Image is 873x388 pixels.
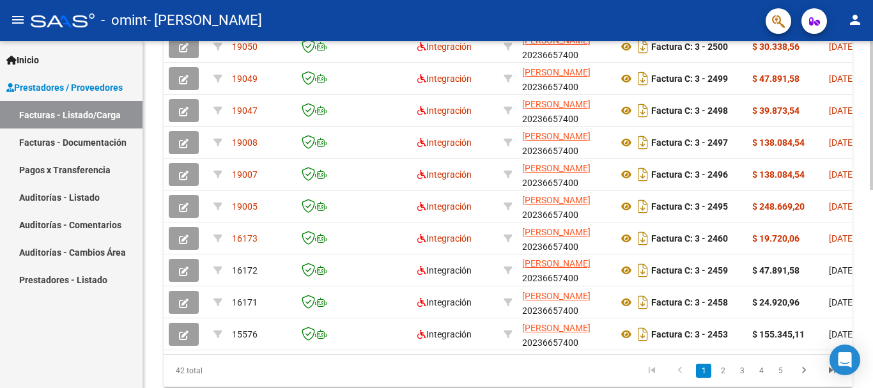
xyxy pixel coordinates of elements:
li: page 2 [713,360,732,382]
span: [PERSON_NAME] [522,195,591,205]
div: 20236657400 [522,225,608,252]
span: [DATE] [829,233,855,244]
i: Descargar documento [635,68,651,89]
span: Integración [417,265,472,275]
i: Descargar documento [635,196,651,217]
span: [DATE] [829,74,855,84]
i: Descargar documento [635,36,651,57]
div: 20236657400 [522,289,608,316]
i: Descargar documento [635,132,651,153]
span: [PERSON_NAME] [522,227,591,237]
a: go to next page [792,364,816,378]
li: page 3 [732,360,752,382]
span: Inicio [6,53,39,67]
i: Descargar documento [635,100,651,121]
strong: $ 47.891,58 [752,265,800,275]
span: [DATE] [829,297,855,307]
span: Prestadores / Proveedores [6,81,123,95]
li: page 4 [752,360,771,382]
strong: $ 248.669,20 [752,201,805,212]
span: - omint [101,6,147,35]
div: 20236657400 [522,256,608,283]
span: - [PERSON_NAME] [147,6,262,35]
a: 1 [696,364,711,378]
span: [PERSON_NAME] [522,291,591,301]
strong: Factura C: 3 - 2459 [651,265,728,275]
span: [PERSON_NAME] [522,323,591,333]
strong: Factura C: 3 - 2458 [651,297,728,307]
a: go to first page [640,364,664,378]
strong: Factura C: 3 - 2497 [651,137,728,148]
span: 16172 [232,265,258,275]
strong: Factura C: 3 - 2496 [651,169,728,180]
span: Integración [417,233,472,244]
span: [DATE] [829,42,855,52]
span: [PERSON_NAME] [522,258,591,268]
a: 2 [715,364,730,378]
span: 16171 [232,297,258,307]
span: [PERSON_NAME] [522,67,591,77]
span: 19007 [232,169,258,180]
div: 20236657400 [522,65,608,92]
i: Descargar documento [635,260,651,281]
mat-icon: menu [10,12,26,27]
strong: $ 39.873,54 [752,105,800,116]
div: 20236657400 [522,161,608,188]
strong: Factura C: 3 - 2498 [651,105,728,116]
strong: $ 19.720,06 [752,233,800,244]
a: 5 [773,364,788,378]
div: 42 total [164,355,299,387]
div: 20236657400 [522,33,608,60]
span: 19049 [232,74,258,84]
span: [DATE] [829,265,855,275]
span: [PERSON_NAME] [522,35,591,45]
div: 20236657400 [522,321,608,348]
li: page 5 [771,360,790,382]
span: [DATE] [829,329,855,339]
strong: $ 47.891,58 [752,74,800,84]
span: [PERSON_NAME] [522,131,591,141]
i: Descargar documento [635,292,651,313]
span: Integración [417,201,472,212]
a: 4 [753,364,769,378]
strong: Factura C: 3 - 2495 [651,201,728,212]
li: page 1 [694,360,713,382]
div: 20236657400 [522,97,608,124]
strong: $ 24.920,96 [752,297,800,307]
span: 19008 [232,137,258,148]
div: Open Intercom Messenger [830,345,860,375]
span: 19047 [232,105,258,116]
span: [DATE] [829,201,855,212]
strong: Factura C: 3 - 2499 [651,74,728,84]
strong: Factura C: 3 - 2460 [651,233,728,244]
span: Integración [417,74,472,84]
span: [DATE] [829,137,855,148]
span: Integración [417,105,472,116]
i: Descargar documento [635,228,651,249]
span: Integración [417,42,472,52]
span: 19050 [232,42,258,52]
strong: $ 30.338,56 [752,42,800,52]
strong: Factura C: 3 - 2500 [651,42,728,52]
a: 3 [734,364,750,378]
span: [PERSON_NAME] [522,99,591,109]
span: 19005 [232,201,258,212]
a: go to last page [820,364,844,378]
i: Descargar documento [635,324,651,345]
mat-icon: person [847,12,863,27]
span: Integración [417,297,472,307]
span: Integración [417,169,472,180]
strong: Factura C: 3 - 2453 [651,329,728,339]
span: 15576 [232,329,258,339]
span: [DATE] [829,169,855,180]
strong: $ 138.084,54 [752,137,805,148]
span: [DATE] [829,105,855,116]
span: Integración [417,137,472,148]
strong: $ 155.345,11 [752,329,805,339]
a: go to previous page [668,364,692,378]
strong: $ 138.084,54 [752,169,805,180]
span: Integración [417,329,472,339]
span: 16173 [232,233,258,244]
div: 20236657400 [522,129,608,156]
div: 20236657400 [522,193,608,220]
